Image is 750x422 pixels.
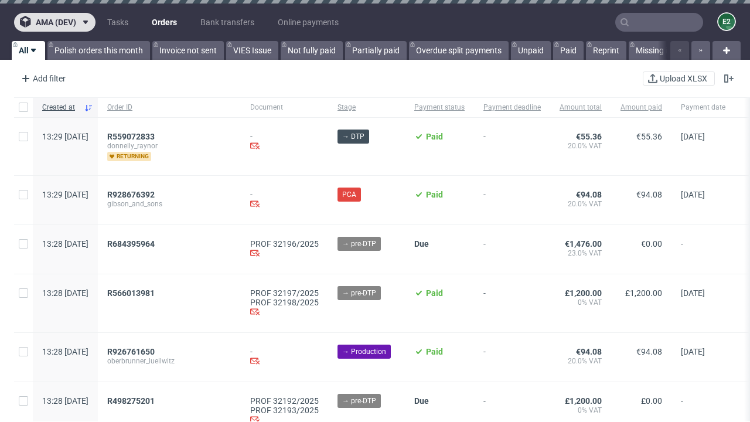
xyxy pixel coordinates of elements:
a: R684395964 [107,239,157,249]
span: Created at [42,103,79,113]
span: → pre-DTP [342,288,376,298]
span: £1,200.00 [565,396,602,406]
span: 13:28 [DATE] [42,396,88,406]
span: 0% VAT [560,298,602,307]
span: 20.0% VAT [560,199,602,209]
span: 23.0% VAT [560,249,602,258]
span: 20.0% VAT [560,356,602,366]
span: €94.08 [636,347,662,356]
span: R926761650 [107,347,155,356]
span: - [483,239,541,260]
span: returning [107,152,151,161]
button: ama (dev) [14,13,96,32]
div: - [250,190,319,210]
a: Not fully paid [281,41,343,60]
button: Upload XLSX [643,72,715,86]
span: [DATE] [681,347,705,356]
a: Unpaid [511,41,551,60]
a: R926761650 [107,347,157,356]
span: - [483,347,541,367]
span: £1,200.00 [565,288,602,298]
a: R928676392 [107,190,157,199]
span: R684395964 [107,239,155,249]
span: €1,476.00 [565,239,602,249]
span: Amount total [560,103,602,113]
span: £0.00 [641,396,662,406]
a: Overdue split payments [409,41,509,60]
span: €94.08 [576,347,602,356]
span: €55.36 [636,132,662,141]
span: Payment deadline [483,103,541,113]
figcaption: e2 [718,13,735,30]
span: - [681,239,725,260]
span: Upload XLSX [657,74,710,83]
span: Amount paid [621,103,662,113]
span: Payment status [414,103,465,113]
a: PROF 32197/2025 [250,288,319,298]
span: Paid [426,288,443,298]
a: Tasks [100,13,135,32]
span: 13:29 [DATE] [42,190,88,199]
span: 13:28 [DATE] [42,239,88,249]
span: → pre-DTP [342,396,376,406]
span: [DATE] [681,132,705,141]
a: Invoice not sent [152,41,224,60]
a: Orders [145,13,184,32]
a: All [12,41,45,60]
a: Reprint [586,41,626,60]
a: R498275201 [107,396,157,406]
span: Paid [426,132,443,141]
span: - [483,190,541,210]
span: R928676392 [107,190,155,199]
span: - [483,132,541,161]
a: Polish orders this month [47,41,150,60]
div: - [250,132,319,152]
span: Document [250,103,319,113]
a: PROF 32198/2025 [250,298,319,307]
a: PROF 32193/2025 [250,406,319,415]
span: €55.36 [576,132,602,141]
span: €0.00 [641,239,662,249]
span: Stage [337,103,396,113]
a: PROF 32196/2025 [250,239,319,249]
span: [DATE] [681,288,705,298]
a: Missing invoice [629,41,698,60]
span: €94.08 [636,190,662,199]
span: R566013981 [107,288,155,298]
div: Add filter [16,69,68,88]
span: Due [414,239,429,249]
span: ama (dev) [36,18,76,26]
span: R498275201 [107,396,155,406]
a: Paid [553,41,584,60]
span: Due [414,396,429,406]
a: Bank transfers [193,13,261,32]
a: Partially paid [345,41,407,60]
span: 13:28 [DATE] [42,347,88,356]
span: donnelly_raynor [107,141,231,151]
span: Order ID [107,103,231,113]
a: Online payments [271,13,346,32]
span: 0% VAT [560,406,602,415]
span: Payment date [681,103,725,113]
a: R559072833 [107,132,157,141]
span: → pre-DTP [342,239,376,249]
span: - [483,288,541,318]
span: 20.0% VAT [560,141,602,151]
span: PCA [342,189,356,200]
a: VIES Issue [226,41,278,60]
span: Paid [426,190,443,199]
span: → Production [342,346,386,357]
a: PROF 32192/2025 [250,396,319,406]
span: oberbrunner_lueilwitz [107,356,231,366]
div: - [250,347,319,367]
span: 13:29 [DATE] [42,132,88,141]
span: gibson_and_sons [107,199,231,209]
span: R559072833 [107,132,155,141]
span: €94.08 [576,190,602,199]
a: R566013981 [107,288,157,298]
span: [DATE] [681,190,705,199]
span: £1,200.00 [625,288,662,298]
span: Paid [426,347,443,356]
span: → DTP [342,131,364,142]
span: 13:28 [DATE] [42,288,88,298]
